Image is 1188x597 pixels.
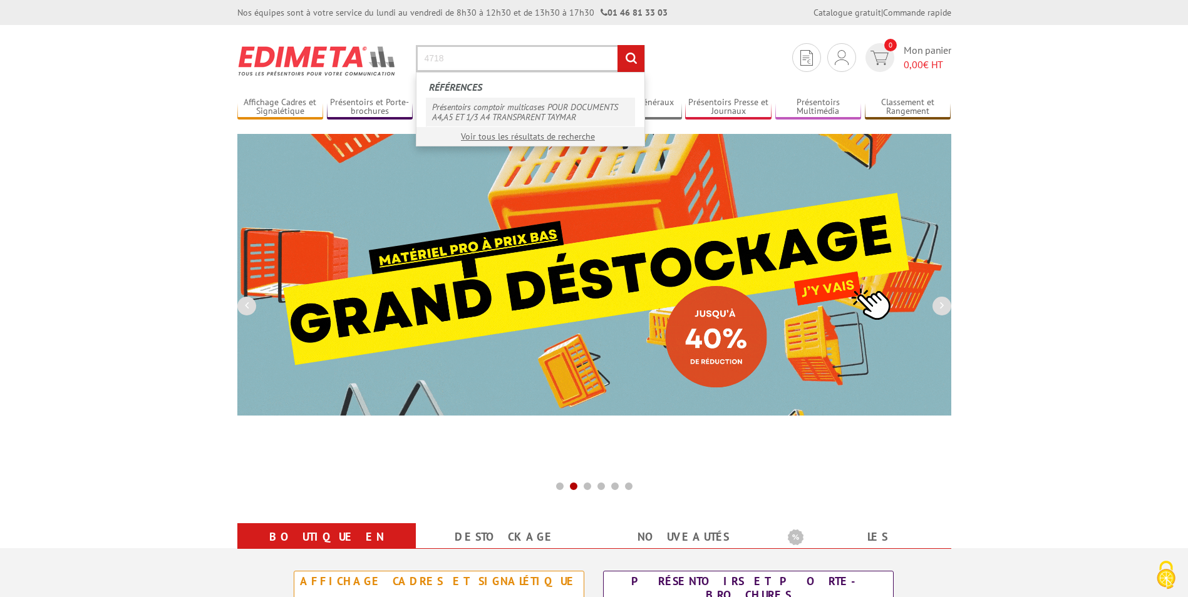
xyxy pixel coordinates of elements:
a: nouveautés [609,526,758,548]
a: Destockage [431,526,579,548]
a: Affichage Cadres et Signalétique [237,97,324,118]
div: Rechercher un produit ou une référence... [416,72,645,146]
img: devis rapide [800,50,813,66]
div: Nos équipes sont à votre service du lundi au vendredi de 8h30 à 12h30 et de 13h30 à 17h30 [237,6,668,19]
span: € HT [904,58,951,72]
a: devis rapide 0 Mon panier 0,00€ HT [862,43,951,72]
span: Références [429,81,482,93]
button: Cookies (fenêtre modale) [1144,554,1188,597]
span: 0,00 [904,58,923,71]
b: Les promotions [788,526,944,551]
a: Commande rapide [883,7,951,18]
strong: 01 46 81 33 03 [601,7,668,18]
img: devis rapide [870,51,889,65]
a: Catalogue gratuit [814,7,881,18]
input: rechercher [617,45,644,72]
a: Présentoirs Multimédia [775,97,862,118]
a: Les promotions [788,526,936,571]
input: Rechercher un produit ou une référence... [416,45,645,72]
a: Voir tous les résultats de recherche [461,131,595,142]
a: Présentoirs comptoir multicases POUR DOCUMENTS A4,A5 ET 1/3 A4 TRANSPARENT TAYMAR [426,98,635,126]
div: | [814,6,951,19]
img: Cookies (fenêtre modale) [1150,559,1182,591]
a: Présentoirs Presse et Journaux [685,97,772,118]
img: Présentoir, panneau, stand - Edimeta - PLV, affichage, mobilier bureau, entreprise [237,38,397,84]
a: Boutique en ligne [252,526,401,571]
span: Mon panier [904,43,951,72]
div: Affichage Cadres et Signalétique [297,574,581,588]
a: Classement et Rangement [865,97,951,118]
span: 0 [884,39,897,51]
img: devis rapide [835,50,849,65]
a: Présentoirs et Porte-brochures [327,97,413,118]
